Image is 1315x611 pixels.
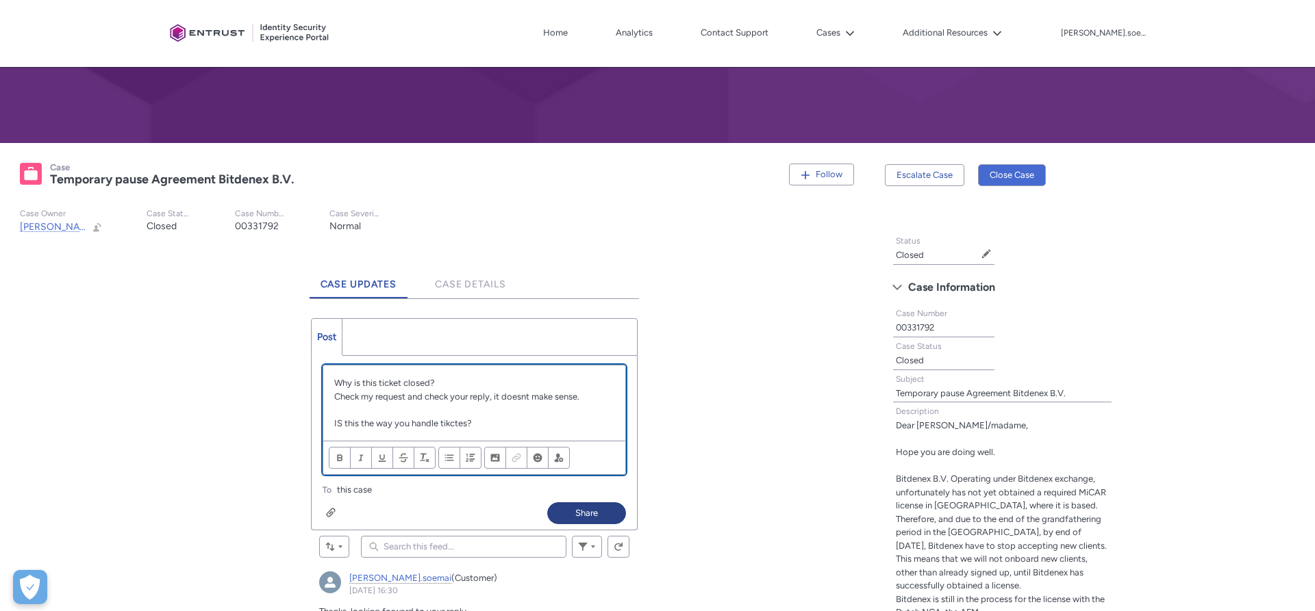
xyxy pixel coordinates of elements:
button: Strikethrough [392,447,414,469]
ul: Insert content [484,447,570,469]
button: Case Information [886,276,1119,298]
button: Numbered List [460,447,481,469]
button: Additional Resources [899,23,1005,43]
span: Subject [896,374,925,384]
span: Case Updates [321,278,397,290]
button: Remove Formatting [414,447,436,469]
button: Share [547,502,626,524]
ul: Format text [329,447,436,469]
span: this case [337,483,372,497]
lightning-formatted-text: Closed [896,355,924,365]
p: Case Severity [329,209,380,219]
lightning-formatted-text: 00331792 [896,322,934,333]
records-entity-label: Case [50,162,70,172]
lightning-formatted-text: Temporary pause Agreement Bitdenex B.V. [896,388,1066,398]
span: Description [896,406,939,416]
span: Post [317,331,336,343]
div: Cookie Preferences [13,570,47,604]
a: [PERSON_NAME].soemai [349,573,451,584]
span: Case Number [896,309,947,318]
button: @Mention people and groups [548,447,570,469]
button: Open Preferences [13,570,47,604]
span: Case Status [896,341,942,351]
span: To [323,485,331,495]
button: Cases [813,23,858,43]
span: (Customer) [451,573,497,583]
p: [PERSON_NAME].soemai [1061,29,1150,38]
a: Post [312,319,342,355]
button: Change Owner [92,221,103,233]
span: [PERSON_NAME].[PERSON_NAME] [20,221,175,233]
p: Check my request and check your reply, it doesnt make sense. [334,390,615,404]
p: IS this the way you handle tikctes? [334,417,615,430]
a: [DATE] 16:30 [349,586,398,595]
button: Link [505,447,527,469]
lightning-formatted-text: Closed [896,250,924,260]
div: Chatter Publisher [311,318,638,530]
lightning-formatted-text: Temporary pause Agreement Bitdenex B.V. [50,172,294,187]
img: dennis.soemai [319,571,341,593]
lightning-formatted-text: Closed [147,220,177,232]
p: Case Number [235,209,286,219]
button: Escalate Case [885,164,964,186]
input: Search this feed... [361,536,566,558]
a: Case Updates [310,261,408,298]
p: Why is this ticket closed? [334,376,615,390]
p: Case Status [147,209,191,219]
span: Follow [816,169,842,179]
button: Follow [789,164,854,185]
button: Edit Status [981,248,992,259]
a: Case Details [424,261,517,298]
lightning-formatted-text: Normal [329,220,361,232]
span: Case Details [435,278,506,290]
p: Case Owner [20,209,103,219]
lightning-formatted-text: 00331792 [235,220,279,232]
button: User Profile dennis.soemai [1060,25,1151,39]
ul: Align text [438,447,481,469]
button: Underline [371,447,393,469]
button: Bold [329,447,351,469]
a: Analytics, opens in new tab [612,23,656,43]
button: Image [484,447,506,469]
span: Case Information [908,277,995,298]
button: Bulleted List [438,447,460,469]
button: Refresh this feed [608,536,629,558]
a: Home [540,23,571,43]
a: Contact Support [697,23,772,43]
button: Insert Emoji [527,447,549,469]
button: Close Case [978,164,1046,186]
button: Italic [350,447,372,469]
span: Status [896,236,920,246]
